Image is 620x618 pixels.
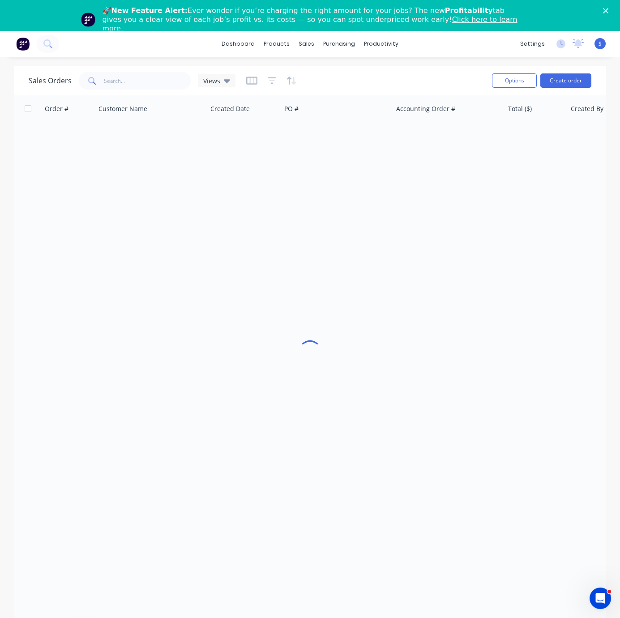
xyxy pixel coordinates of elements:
[492,73,537,88] button: Options
[111,6,188,15] b: New Feature Alert:
[203,76,220,86] span: Views
[210,104,250,113] div: Created Date
[29,77,72,85] h1: Sales Orders
[103,15,517,33] a: Click here to learn more.
[98,104,147,113] div: Customer Name
[16,37,30,51] img: Factory
[396,104,455,113] div: Accounting Order #
[590,588,611,609] iframe: Intercom live chat
[359,37,403,51] div: productivity
[516,37,549,51] div: settings
[571,104,603,113] div: Created By
[284,104,299,113] div: PO #
[217,37,259,51] a: dashboard
[259,37,294,51] div: products
[103,6,525,33] div: 🚀 Ever wonder if you’re charging the right amount for your jobs? The new tab gives you a clear vi...
[540,73,591,88] button: Create order
[319,37,359,51] div: purchasing
[599,40,602,48] span: S
[294,37,319,51] div: sales
[603,8,612,13] div: Close
[445,6,493,15] b: Profitability
[45,104,68,113] div: Order #
[81,13,95,27] img: Profile image for Team
[104,72,191,90] input: Search...
[508,104,532,113] div: Total ($)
